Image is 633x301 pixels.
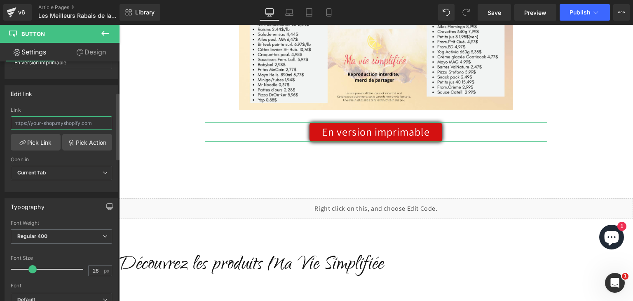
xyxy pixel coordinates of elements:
[524,8,546,17] span: Preview
[488,8,501,17] span: Save
[260,4,279,21] a: Desktop
[605,273,625,293] iframe: Intercom live chat
[62,134,112,150] a: Pick Action
[11,157,112,162] div: Open in
[11,86,33,97] div: Edit link
[458,4,474,21] button: Redo
[38,4,133,11] a: Article Pages
[11,283,112,289] div: Font
[560,4,610,21] button: Publish
[11,107,112,113] div: Link
[3,4,32,21] a: v6
[438,4,455,21] button: Undo
[11,116,112,130] input: https://your-shop.myshopify.com
[319,4,339,21] a: Mobile
[11,255,112,261] div: Font Size
[514,4,556,21] a: Preview
[613,4,630,21] button: More
[279,4,299,21] a: Laptop
[622,273,628,280] span: 1
[17,169,47,176] b: Current Tab
[299,4,319,21] a: Tablet
[120,4,160,21] a: New Library
[104,268,111,273] span: px
[61,43,121,61] a: Design
[570,9,590,16] span: Publish
[38,12,117,19] span: Les Meilleurs Rabais de la semaine
[17,233,48,239] b: Regular 400
[11,199,45,210] div: Typography
[21,31,45,37] span: Button
[11,134,61,150] a: Pick Link
[135,9,155,16] span: Library
[16,7,27,18] div: v6
[190,98,323,117] a: En version imprimable
[11,220,112,226] div: Font Weight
